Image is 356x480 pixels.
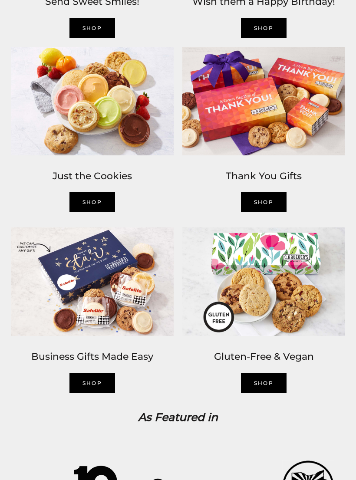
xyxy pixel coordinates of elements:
h2: Gluten-Free & Vegan [182,349,345,365]
a: SHOP [69,373,115,394]
a: SHOP [69,192,115,213]
img: C.Krueger’s image [178,43,349,160]
a: Shop [241,192,287,213]
a: SHOP [241,18,287,39]
strong: As Featured in [138,411,218,424]
h2: Thank You Gifts [182,169,345,184]
img: C.Krueger’s image [7,43,178,160]
img: C.Krueger’s image [178,224,349,341]
h2: Just the Cookies [11,169,174,184]
a: Shop [241,373,287,394]
img: C.Krueger’s image [7,224,178,341]
a: SHOP [69,18,115,39]
h2: Business Gifts Made Easy [11,349,174,365]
